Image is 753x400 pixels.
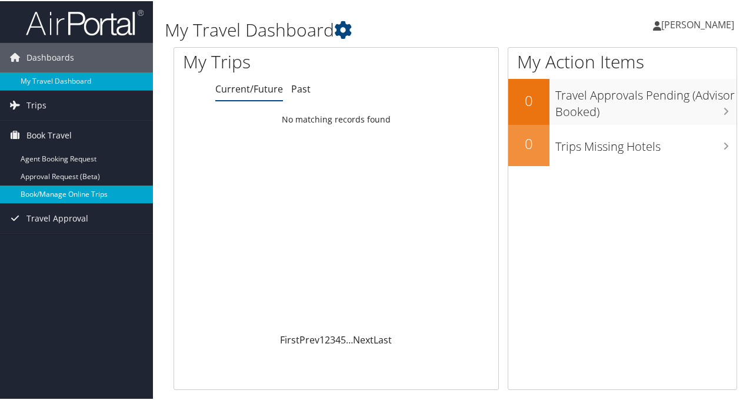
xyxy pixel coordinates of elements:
h3: Travel Approvals Pending (Advisor Booked) [555,80,737,119]
a: 2 [325,332,330,345]
a: First [280,332,299,345]
h3: Trips Missing Hotels [555,131,737,154]
a: Past [291,81,311,94]
h1: My Travel Dashboard [165,16,552,41]
a: 0Travel Approvals Pending (Advisor Booked) [508,78,737,123]
span: Trips [26,90,46,119]
a: 4 [335,332,341,345]
span: … [346,332,353,345]
span: [PERSON_NAME] [661,17,734,30]
span: Dashboards [26,42,74,71]
h2: 0 [508,90,549,110]
a: 5 [341,332,346,345]
h1: My Trips [183,48,354,73]
a: Next [353,332,374,345]
img: airportal-logo.png [26,8,144,35]
a: Last [374,332,392,345]
a: 0Trips Missing Hotels [508,124,737,165]
td: No matching records found [174,108,498,129]
a: Prev [299,332,319,345]
h1: My Action Items [508,48,737,73]
span: Travel Approval [26,203,88,232]
a: [PERSON_NAME] [653,6,746,41]
a: Current/Future [215,81,283,94]
span: Book Travel [26,120,72,149]
h2: 0 [508,133,549,153]
a: 1 [319,332,325,345]
a: 3 [330,332,335,345]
